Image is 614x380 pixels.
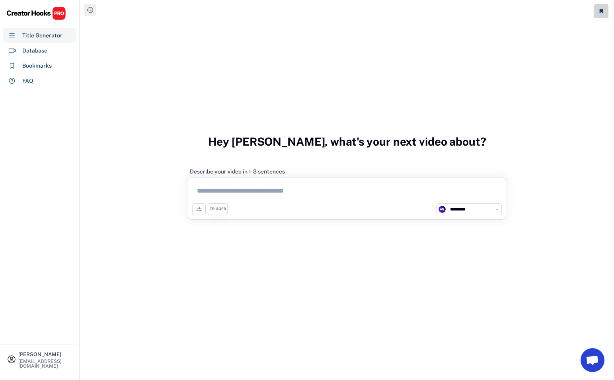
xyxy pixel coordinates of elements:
[22,77,33,85] div: FAQ
[581,348,604,372] a: Open chat
[18,359,72,368] div: [EMAIL_ADDRESS][DOMAIN_NAME]
[22,62,52,70] div: Bookmarks
[6,6,66,20] img: CHPRO%20Logo.svg
[22,31,62,40] div: Title Generator
[22,47,47,55] div: Database
[190,168,285,175] div: Describe your video in 1-3 sentences
[18,352,72,357] div: [PERSON_NAME]
[208,127,486,157] h3: Hey [PERSON_NAME], what's your next video about?
[210,207,226,212] div: TRIGGER
[439,206,446,213] img: channels4_profile.jpg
